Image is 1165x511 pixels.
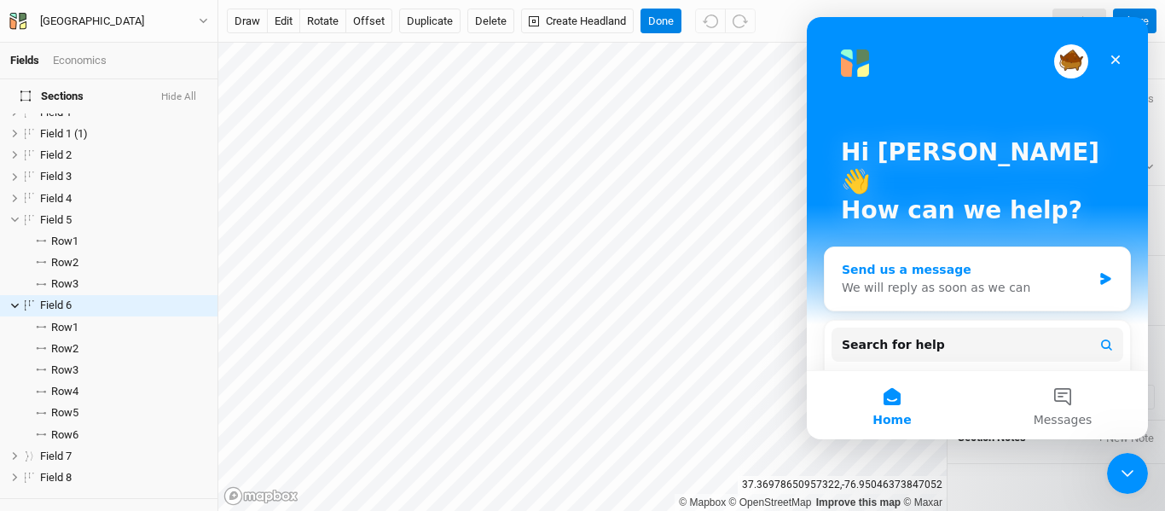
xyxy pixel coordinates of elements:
span: Row 3 [51,277,78,291]
span: Field 8 [40,471,72,484]
a: Mapbox logo [223,486,298,506]
button: Duplicate [399,9,461,34]
span: Row 4 [51,385,78,398]
span: Row 2 [51,342,78,356]
span: Row 6 [51,428,78,442]
a: Fields [10,54,39,67]
span: Field 4 [40,192,72,205]
button: Delete [467,9,514,34]
div: [GEOGRAPHIC_DATA] [40,13,144,30]
button: edit [267,9,300,34]
span: Row 5 [51,406,78,420]
div: Field 4 [40,192,207,206]
div: Field 1 (1) [40,127,207,141]
button: Create Headland [521,9,634,34]
span: Field 1 (1) [40,127,88,140]
div: Field 7 [40,450,207,463]
span: Field 3 [40,170,72,183]
span: Row 2 [51,256,78,270]
iframe: Intercom live chat [807,17,1148,439]
span: Field 2 [40,148,72,161]
button: Redo (^Z) [725,9,756,34]
span: Field 6 [40,299,72,311]
div: Field 6 [40,299,207,312]
button: Hide All [160,91,197,103]
span: Row 1 [51,321,78,334]
div: 37.36978650957322 , -76.95046373847052 [738,476,947,494]
button: draw [227,9,268,34]
button: rotate [299,9,346,34]
a: OpenStreetMap [729,496,812,508]
button: Done [640,9,681,34]
canvas: Map [218,43,947,511]
a: Preview [1052,9,1106,34]
a: Maxar [903,496,942,508]
button: Undo (^z) [695,9,726,34]
iframe: Intercom live chat [1107,453,1148,494]
div: Field 3 [40,170,207,183]
button: Share [1113,9,1156,34]
div: Field 5 [40,213,207,227]
a: Mapbox [679,496,726,508]
div: Field 8 [40,471,207,485]
div: Economics [53,53,107,68]
span: Field 5 [40,213,72,226]
span: Sections [20,90,84,103]
span: Row 1 [51,235,78,248]
div: Peace Hill Farm [40,13,144,30]
a: Improve this map [816,496,901,508]
span: Row 3 [51,363,78,377]
div: Field 2 [40,148,207,162]
span: Field 7 [40,450,72,462]
span: Field 1 [40,106,72,119]
button: [GEOGRAPHIC_DATA] [9,12,209,31]
button: offset [345,9,392,34]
